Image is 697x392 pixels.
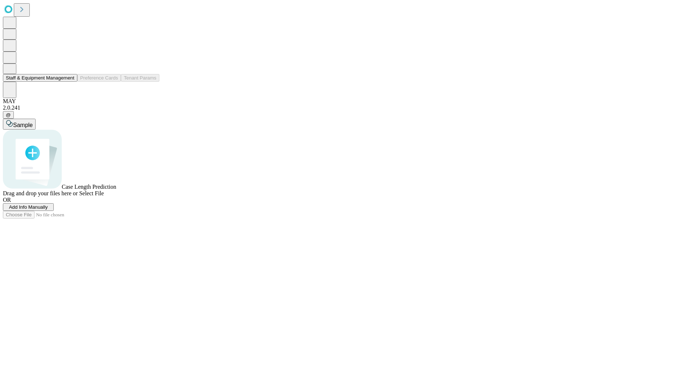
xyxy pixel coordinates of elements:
button: Preference Cards [77,74,121,82]
span: Sample [13,122,33,128]
span: Drag and drop your files here or [3,190,78,196]
button: Sample [3,119,36,130]
span: Case Length Prediction [62,184,116,190]
button: Tenant Params [121,74,159,82]
div: MAY [3,98,694,105]
span: Select File [79,190,104,196]
span: @ [6,112,11,118]
div: 2.0.241 [3,105,694,111]
button: Staff & Equipment Management [3,74,77,82]
span: Add Info Manually [9,204,48,210]
button: Add Info Manually [3,203,54,211]
span: OR [3,197,11,203]
button: @ [3,111,14,119]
